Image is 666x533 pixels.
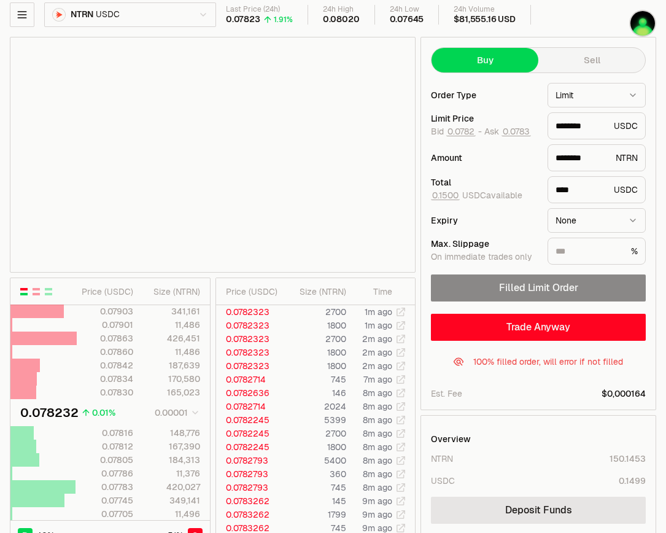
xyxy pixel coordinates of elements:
[431,475,455,487] div: USDC
[77,286,133,298] div: Price ( USDC )
[365,320,392,331] time: 1m ago
[473,356,623,368] div: 100% filled order, will error if not filled
[19,287,29,297] button: Show Buy and Sell Orders
[216,305,284,319] td: 0.0782323
[431,190,522,201] span: USDC available
[501,126,531,136] button: 0.0783
[77,454,133,466] div: 0.07805
[216,386,284,400] td: 0.0782636
[363,442,392,453] time: 8m ago
[92,407,115,419] div: 0.01%
[144,346,199,358] div: 11,486
[284,481,347,494] td: 745
[363,414,392,426] time: 8m ago
[144,440,199,453] div: 167,390
[548,83,646,107] button: Limit
[548,176,646,203] div: USDC
[216,346,284,359] td: 0.0782323
[284,467,347,481] td: 360
[284,494,347,508] td: 145
[619,475,646,487] div: 0.1499
[454,5,515,14] div: 24h Volume
[151,405,200,420] button: 0.00001
[77,494,133,507] div: 0.07745
[216,373,284,386] td: 0.0782714
[363,482,392,493] time: 8m ago
[77,427,133,439] div: 0.07816
[431,433,471,445] div: Overview
[431,126,482,138] span: Bid -
[144,508,199,520] div: 11,496
[144,359,199,372] div: 187,639
[216,319,284,332] td: 0.0782323
[538,48,645,72] button: Sell
[548,144,646,171] div: NTRN
[431,387,462,400] div: Est. Fee
[144,286,199,298] div: Size ( NTRN )
[362,509,392,520] time: 9m ago
[431,154,538,162] div: Amount
[216,467,284,481] td: 0.0782793
[53,9,65,21] img: NTRN Logo
[630,11,655,36] img: AUTOTESTS
[431,190,460,200] button: 0.1500
[77,386,133,399] div: 0.07830
[431,91,538,99] div: Order Type
[431,178,538,187] div: Total
[274,15,293,25] div: 1.91%
[432,48,538,72] button: Buy
[548,208,646,233] button: None
[226,5,293,14] div: Last Price (24h)
[216,440,284,454] td: 0.0782245
[610,453,646,465] div: 150.1453
[216,359,284,373] td: 0.0782323
[226,14,260,25] div: 0.07823
[77,373,133,385] div: 0.07834
[446,126,476,136] button: 0.0782
[144,319,199,331] div: 11,486
[77,440,133,453] div: 0.07812
[226,286,284,298] div: Price ( USDC )
[44,287,53,297] button: Show Buy Orders Only
[216,454,284,467] td: 0.0782793
[144,373,199,385] div: 170,580
[144,454,199,466] div: 184,313
[284,346,347,359] td: 1800
[284,386,347,400] td: 146
[216,494,284,508] td: 0.0783262
[77,305,133,317] div: 0.07903
[294,286,346,298] div: Size ( NTRN )
[284,454,347,467] td: 5400
[362,360,392,372] time: 2m ago
[362,333,392,344] time: 2m ago
[431,216,538,225] div: Expiry
[216,427,284,440] td: 0.0782245
[284,305,347,319] td: 2700
[284,359,347,373] td: 1800
[363,401,392,412] time: 8m ago
[357,286,392,298] div: Time
[77,467,133,480] div: 0.07786
[431,314,646,341] button: Trade Anyway
[454,14,515,25] div: $81,555.16 USD
[216,481,284,494] td: 0.0782793
[144,332,199,344] div: 426,451
[363,469,392,480] time: 8m ago
[484,126,531,138] span: Ask
[365,306,392,317] time: 1m ago
[71,9,93,20] span: NTRN
[323,14,360,25] div: 0.08020
[77,319,133,331] div: 0.07901
[144,494,199,507] div: 349,141
[284,508,347,521] td: 1799
[431,252,538,263] div: On immediate trades only
[216,332,284,346] td: 0.0782323
[284,400,347,413] td: 2024
[10,37,415,272] iframe: Financial Chart
[144,305,199,317] div: 341,161
[284,413,347,427] td: 5399
[77,359,133,372] div: 0.07842
[431,239,538,248] div: Max. Slippage
[363,428,392,439] time: 8m ago
[144,386,199,399] div: 165,023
